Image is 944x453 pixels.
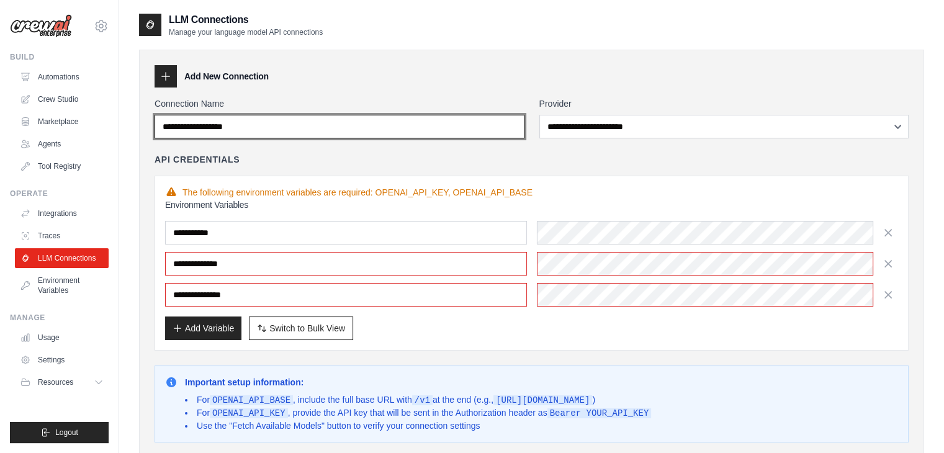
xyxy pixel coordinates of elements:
[15,372,109,392] button: Resources
[15,156,109,176] a: Tool Registry
[547,408,652,418] code: Bearer YOUR_API_KEY
[15,89,109,109] a: Crew Studio
[539,97,909,110] label: Provider
[38,377,73,387] span: Resources
[165,199,898,211] h3: Environment Variables
[165,186,898,199] div: The following environment variables are required: OPENAI_API_KEY, OPENAI_API_BASE
[15,204,109,223] a: Integrations
[169,27,323,37] p: Manage your language model API connections
[184,70,269,83] h3: Add New Connection
[249,316,353,340] button: Switch to Bulk View
[210,408,288,418] code: OPENAI_API_KEY
[155,97,524,110] label: Connection Name
[269,322,345,334] span: Switch to Bulk View
[15,248,109,268] a: LLM Connections
[493,395,592,405] code: [URL][DOMAIN_NAME]
[185,377,303,387] strong: Important setup information:
[55,428,78,437] span: Logout
[15,134,109,154] a: Agents
[15,350,109,370] a: Settings
[185,406,651,419] li: For , provide the API key that will be sent in the Authorization header as
[165,316,241,340] button: Add Variable
[412,395,433,405] code: /v1
[15,112,109,132] a: Marketplace
[10,14,72,38] img: Logo
[185,393,651,406] li: For , include the full base URL with at the end (e.g., )
[169,12,323,27] h2: LLM Connections
[15,67,109,87] a: Automations
[15,226,109,246] a: Traces
[15,328,109,348] a: Usage
[15,271,109,300] a: Environment Variables
[210,395,293,405] code: OPENAI_API_BASE
[10,422,109,443] button: Logout
[10,313,109,323] div: Manage
[155,153,240,166] h4: API Credentials
[185,419,651,432] li: Use the "Fetch Available Models" button to verify your connection settings
[10,189,109,199] div: Operate
[10,52,109,62] div: Build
